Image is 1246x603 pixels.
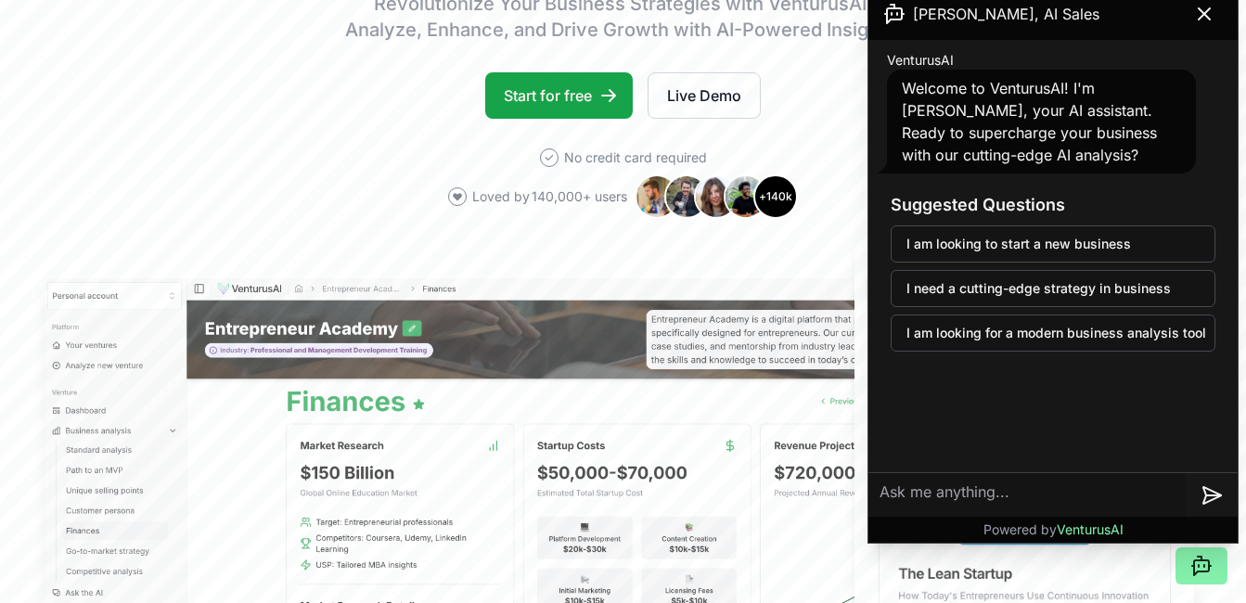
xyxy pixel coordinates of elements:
a: Live Demo [648,72,761,119]
span: [PERSON_NAME], AI Sales [913,3,1099,25]
button: I need a cutting-edge strategy in business [891,270,1215,307]
button: I am looking for a modern business analysis tool [891,314,1215,352]
img: Avatar 1 [635,174,679,219]
img: Avatar 4 [724,174,768,219]
span: VenturusAI [887,51,954,70]
span: Welcome to VenturusAI! I'm [PERSON_NAME], your AI assistant. Ready to supercharge your business w... [902,79,1157,164]
h3: Suggested Questions [891,192,1215,218]
button: I am looking to start a new business [891,225,1215,263]
img: Avatar 3 [694,174,739,219]
p: Powered by [983,520,1124,539]
span: VenturusAI [1057,521,1124,537]
a: Start for free [485,72,633,119]
img: Avatar 2 [664,174,709,219]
